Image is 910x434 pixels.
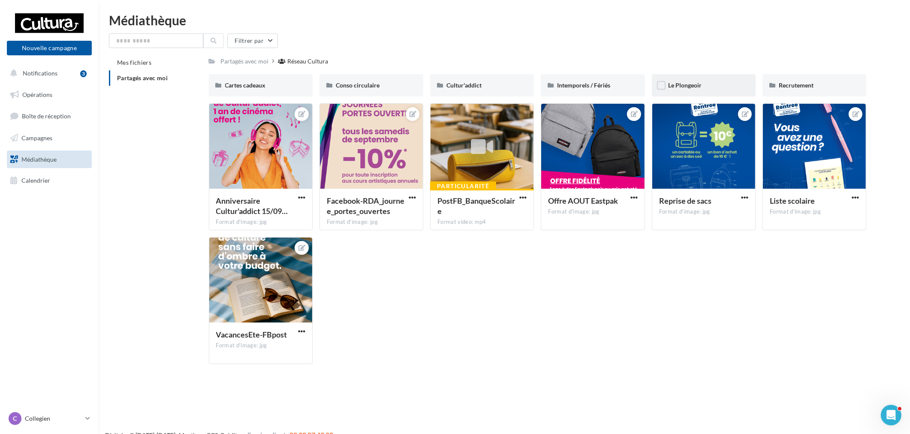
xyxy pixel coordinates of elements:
[21,134,52,142] span: Campagnes
[659,196,711,205] span: Reprise de sacs
[117,74,168,81] span: Partagés avec moi
[7,41,92,55] button: Nouvelle campagne
[779,81,814,89] span: Recrutement
[437,196,515,216] span: PostFB_BanqueScolaire
[25,414,82,423] p: Collegien
[548,196,618,205] span: Offre AOUT Eastpak
[5,172,93,190] a: Calendrier
[7,410,92,427] a: C Collegien
[430,181,496,191] div: Particularité
[216,196,288,216] span: Anniversaire Cultur'addict 15/09 au 28/09
[109,14,900,27] div: Médiathèque
[22,112,71,120] span: Boîte de réception
[5,64,90,82] button: Notifications 3
[5,107,93,125] a: Boîte de réception
[5,86,93,104] a: Opérations
[557,81,610,89] span: Intemporels / Fériés
[548,208,637,216] div: Format d'image: jpg
[770,208,859,216] div: Format d'image: jpg
[770,196,815,205] span: Liste scolaire
[336,81,380,89] span: Conso circulaire
[327,196,404,216] span: Facebook-RDA_journee_portes_ouvertes
[881,405,901,425] iframe: Intercom live chat
[21,155,57,163] span: Médiathèque
[668,81,702,89] span: Le Plongeoir
[80,70,87,77] div: 3
[437,218,527,226] div: Format video: mp4
[659,208,748,216] div: Format d'image: jpg
[22,91,52,98] span: Opérations
[221,57,269,66] div: Partagés avec moi
[446,81,482,89] span: Cultur'addict
[13,414,17,423] span: C
[288,57,328,66] div: Réseau Cultura
[225,81,266,89] span: Cartes cadeaux
[227,33,278,48] button: Filtrer par
[23,69,57,77] span: Notifications
[327,218,416,226] div: Format d'image: jpg
[5,151,93,169] a: Médiathèque
[216,218,305,226] div: Format d'image: jpg
[216,330,287,339] span: VacancesEte-FBpost
[21,177,50,184] span: Calendrier
[5,129,93,147] a: Campagnes
[216,342,305,350] div: Format d'image: jpg
[117,59,151,66] span: Mes fichiers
